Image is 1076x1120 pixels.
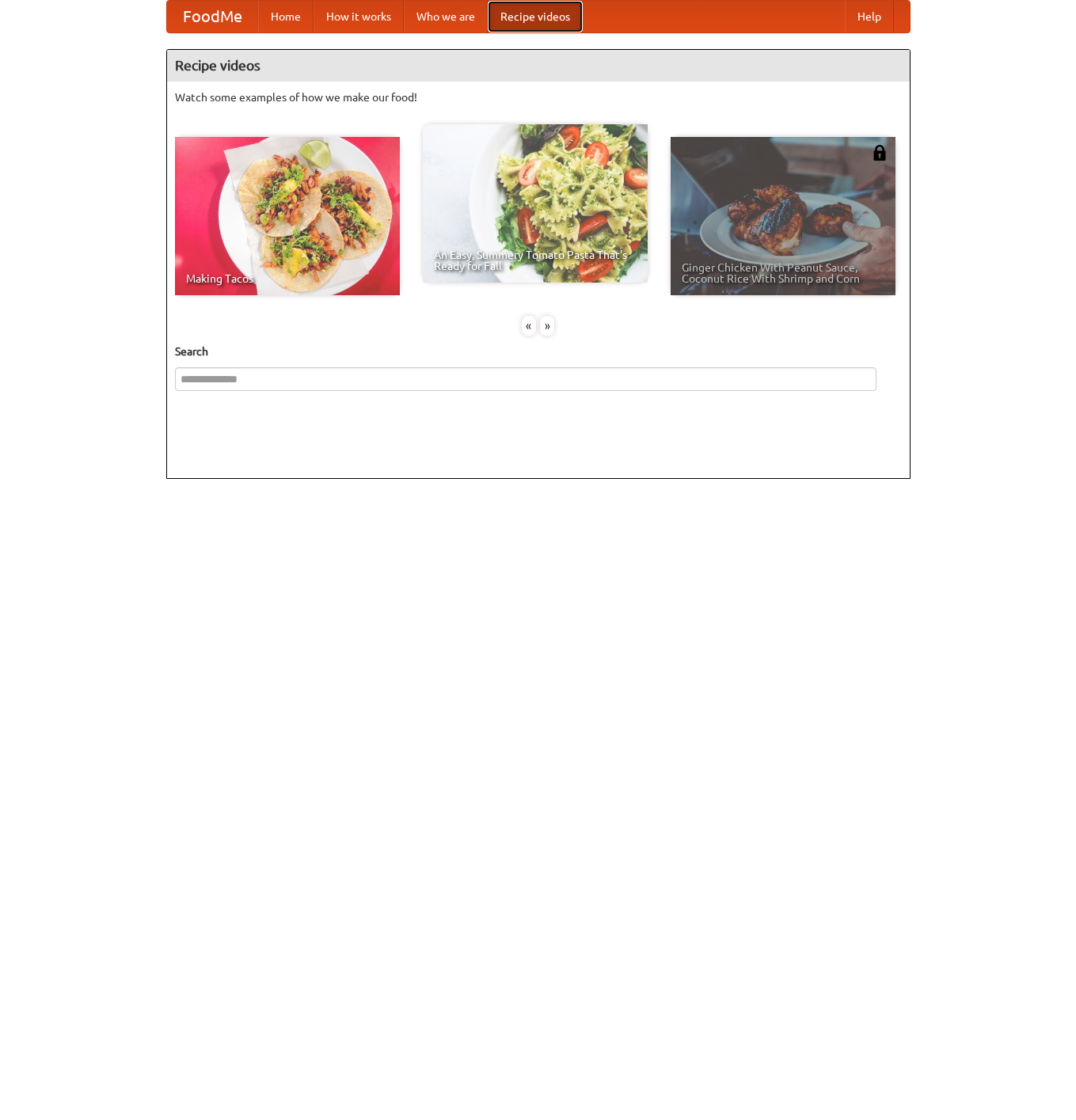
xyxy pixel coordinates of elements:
a: An Easy, Summery Tomato Pasta That's Ready for Fall [423,124,648,283]
a: Making Tacos [175,137,400,295]
a: Recipe videos [488,1,583,32]
span: Making Tacos [186,273,389,284]
p: Watch some examples of how we make our food! [175,89,902,105]
a: Home [258,1,314,32]
h5: Search [175,344,902,359]
div: « [522,316,536,336]
a: Who we are [404,1,488,32]
a: How it works [314,1,404,32]
img: 483408.png [872,145,888,161]
h4: Recipe videos [167,50,910,82]
a: Help [845,1,894,32]
span: An Easy, Summery Tomato Pasta That's Ready for Fall [434,249,637,271]
a: FoodMe [167,1,258,32]
div: » [540,316,554,336]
